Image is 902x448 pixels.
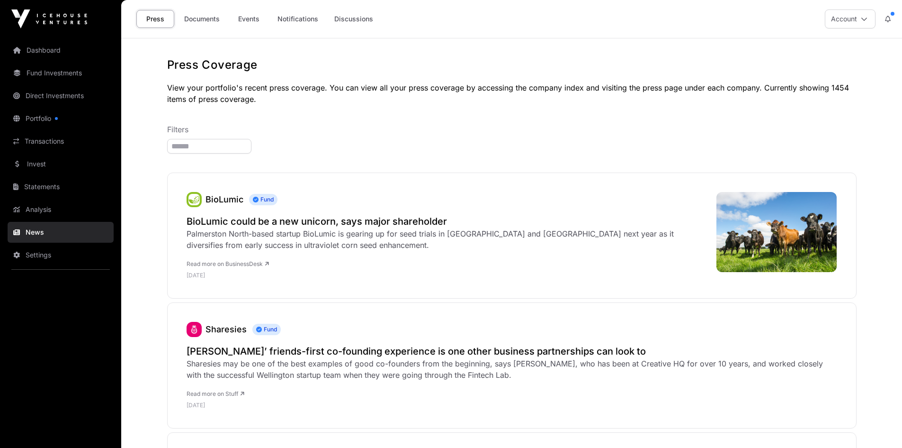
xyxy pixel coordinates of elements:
a: News [8,222,114,243]
a: Statements [8,176,114,197]
span: Fund [252,324,281,335]
a: [PERSON_NAME]’ friends-first co-founding experience is one other business partnerships can look to [187,345,837,358]
a: Read more on BusinessDesk [187,260,269,267]
a: Events [230,10,268,28]
p: View your portfolio's recent press coverage. You can view all your press coverage by accessing th... [167,82,857,105]
div: Palmerston North-based startup BioLumic is gearing up for seed trials in [GEOGRAPHIC_DATA] and [G... [187,228,707,251]
h1: Press Coverage [167,57,857,73]
p: [DATE] [187,402,837,409]
a: Invest [8,154,114,174]
a: Press [136,10,174,28]
img: sharesies_logo.jpeg [187,322,202,337]
img: Landscape-shot-of-cows-of-farm-L.jpg [716,192,837,272]
img: Icehouse Ventures Logo [11,9,87,28]
p: Filters [167,124,857,135]
a: Notifications [271,10,324,28]
iframe: Chat Widget [855,402,902,448]
a: Discussions [328,10,379,28]
a: BioLumic could be a new unicorn, says major shareholder [187,215,707,228]
a: Analysis [8,199,114,220]
a: Transactions [8,131,114,152]
a: BioLumic [187,192,202,207]
a: Fund Investments [8,63,114,83]
a: Documents [178,10,226,28]
a: Dashboard [8,40,114,61]
a: Sharesies [187,322,202,337]
a: Portfolio [8,108,114,129]
a: Settings [8,245,114,265]
img: 0_ooS1bY_400x400.png [187,192,202,207]
a: Sharesies [205,324,247,334]
div: Sharesies may be one of the best examples of good co-founders from the beginning, says [PERSON_NA... [187,358,837,381]
a: Direct Investments [8,85,114,106]
span: Fund [249,194,277,205]
a: Read more on Stuff [187,390,244,397]
p: [DATE] [187,272,707,279]
button: Account [825,9,875,28]
a: BioLumic [205,194,243,204]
